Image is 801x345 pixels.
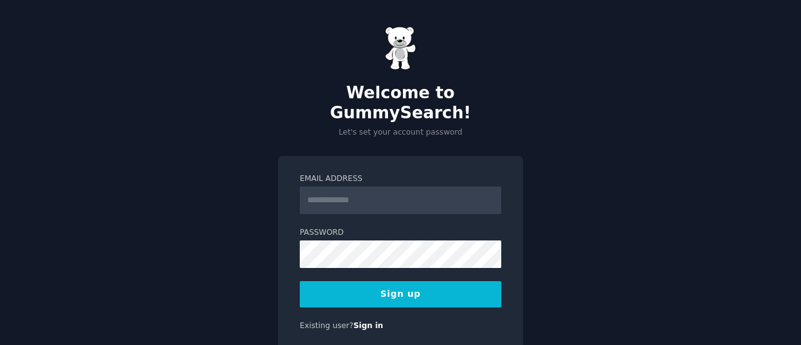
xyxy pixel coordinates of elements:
span: Existing user? [300,321,354,330]
p: Let's set your account password [278,127,523,138]
label: Email Address [300,173,501,185]
h2: Welcome to GummySearch! [278,83,523,123]
label: Password [300,227,501,239]
a: Sign in [354,321,384,330]
img: Gummy Bear [385,26,416,70]
button: Sign up [300,281,501,307]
